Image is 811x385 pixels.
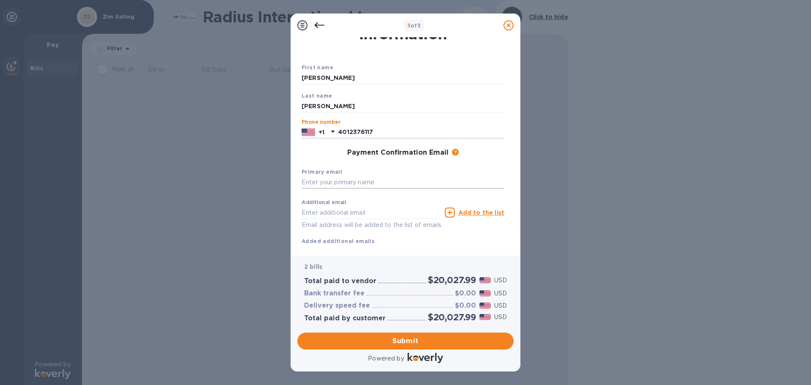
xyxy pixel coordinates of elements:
[455,302,476,310] h3: $0.00
[347,149,449,157] h3: Payment Confirmation Email
[494,301,507,310] p: USD
[302,100,504,112] input: Enter your last name
[479,290,491,296] img: USD
[338,126,504,139] input: Enter your phone number
[302,169,342,175] b: Primary email
[302,93,332,99] b: Last name
[407,22,421,29] b: of 3
[302,220,441,230] p: Email address will be added to the list of emails
[428,275,476,285] h2: $20,027.99
[304,314,386,322] h3: Total paid by customer
[368,354,404,363] p: Powered by
[494,313,507,322] p: USD
[479,314,491,320] img: USD
[302,7,504,43] h1: Payment Contact Information
[302,238,375,244] b: Added additional emails
[302,176,504,189] input: Enter your primary name
[304,289,365,298] h3: Bank transfer fee
[479,277,491,283] img: USD
[458,209,504,216] u: Add to the list
[407,22,411,29] span: 3
[302,120,340,125] label: Phone number
[302,128,315,137] img: US
[455,289,476,298] h3: $0.00
[494,276,507,285] p: USD
[428,312,476,322] h2: $20,027.99
[304,277,376,285] h3: Total paid to vendor
[318,128,324,137] p: +1
[408,353,443,363] img: Logo
[304,263,322,270] b: 2 bills
[494,289,507,298] p: USD
[302,72,504,85] input: Enter your first name
[302,200,346,205] label: Additional email
[297,333,514,350] button: Submit
[304,302,370,310] h3: Delivery speed fee
[302,206,441,219] input: Enter additional email
[304,336,507,346] span: Submit
[302,64,333,71] b: First name
[479,303,491,309] img: USD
